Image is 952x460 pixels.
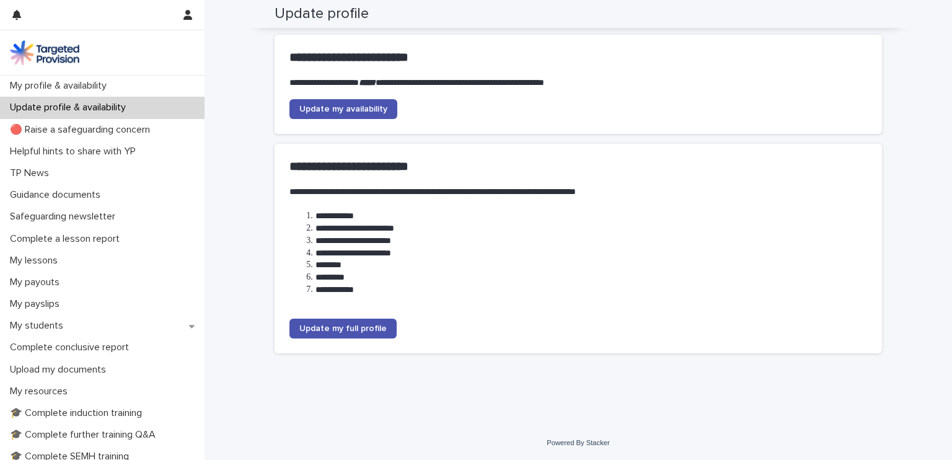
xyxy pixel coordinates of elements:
[5,276,69,288] p: My payouts
[5,429,165,441] p: 🎓 Complete further training Q&A
[5,167,59,179] p: TP News
[5,146,146,157] p: Helpful hints to share with YP
[299,324,387,333] span: Update my full profile
[5,211,125,223] p: Safeguarding newsletter
[275,5,369,23] h2: Update profile
[5,80,117,92] p: My profile & availability
[299,105,387,113] span: Update my availability
[10,40,79,65] img: M5nRWzHhSzIhMunXDL62
[5,298,69,310] p: My payslips
[289,99,397,119] a: Update my availability
[547,439,609,446] a: Powered By Stacker
[5,233,130,245] p: Complete a lesson report
[5,189,110,201] p: Guidance documents
[5,386,77,397] p: My resources
[289,319,397,338] a: Update my full profile
[5,124,160,136] p: 🔴 Raise a safeguarding concern
[5,342,139,353] p: Complete conclusive report
[5,255,68,267] p: My lessons
[5,320,73,332] p: My students
[5,364,116,376] p: Upload my documents
[5,407,152,419] p: 🎓 Complete induction training
[5,102,136,113] p: Update profile & availability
